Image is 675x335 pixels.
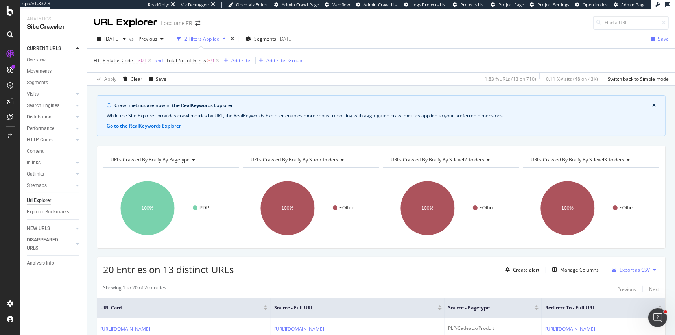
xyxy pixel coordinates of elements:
[27,113,74,121] a: Distribution
[545,325,595,333] a: [URL][DOMAIN_NAME]
[404,2,447,8] a: Logs Projects List
[575,2,608,8] a: Open in dev
[546,76,598,82] div: 0.11 % Visits ( 48 on 43K )
[135,35,157,42] span: Previous
[605,73,669,85] button: Switch back to Simple mode
[608,76,669,82] div: Switch back to Simple mode
[129,35,135,42] span: vs
[27,102,59,110] div: Search Engines
[27,67,81,76] a: Movements
[27,159,41,167] div: Inlinks
[146,73,166,85] button: Save
[107,112,656,119] div: While the Site Explorer provides crawl metrics by URL, the RealKeywords Explorer enables more rob...
[27,16,81,22] div: Analytics
[649,286,659,292] div: Next
[383,174,519,242] div: A chart.
[100,325,150,333] a: [URL][DOMAIN_NAME]
[111,156,190,163] span: URLs Crawled By Botify By pagetype
[104,76,116,82] div: Apply
[485,76,536,82] div: 1.83 % URLs ( 13 on 710 )
[107,122,181,130] button: Go to the RealKeywords Explorer
[422,205,434,211] text: 100%
[27,147,44,155] div: Content
[530,2,569,8] a: Project Settings
[148,2,169,8] div: ReadOnly:
[109,154,232,166] h4: URLs Crawled By Botify By pagetype
[256,56,302,65] button: Add Filter Group
[142,205,154,211] text: 100%
[138,55,146,66] span: 301
[609,263,650,276] button: Export as CSV
[282,2,319,7] span: Admin Crawl Page
[103,174,239,242] svg: A chart.
[27,56,46,64] div: Overview
[549,265,599,274] button: Manage Columns
[131,76,142,82] div: Clear
[27,79,48,87] div: Segments
[593,16,669,30] input: Find a URL
[27,44,74,53] a: CURRENT URLS
[27,79,81,87] a: Segments
[207,57,210,64] span: >
[104,35,120,42] span: 2025 Aug. 23rd
[648,33,669,45] button: Save
[221,56,252,65] button: Add Filter
[94,16,157,29] div: URL Explorer
[120,73,142,85] button: Clear
[27,259,54,267] div: Analysis Info
[243,174,379,242] svg: A chart.
[448,304,523,311] span: Source - pagetype
[560,267,599,273] div: Manage Columns
[27,113,52,121] div: Distribution
[254,35,276,42] span: Segments
[27,124,74,133] a: Performance
[453,2,485,8] a: Projects List
[155,57,163,64] button: and
[242,33,296,45] button: Segments[DATE]
[166,57,206,64] span: Total No. of Inlinks
[448,325,539,332] div: PLP/Cadeaux/Produit
[411,2,447,7] span: Logs Projects List
[27,159,74,167] a: Inlinks
[27,67,52,76] div: Movements
[363,2,398,7] span: Admin Crawl List
[135,33,167,45] button: Previous
[583,2,608,7] span: Open in dev
[27,56,81,64] a: Overview
[114,102,652,109] div: Crawl metrics are now in the RealKeywords Explorer
[391,156,484,163] span: URLs Crawled By Botify By s_level2_folders
[27,181,74,190] a: Sitemaps
[389,154,512,166] h4: URLs Crawled By Botify By s_level2_folders
[27,236,74,252] a: DISAPPEARED URLS
[27,170,74,178] a: Outlinks
[27,90,39,98] div: Visits
[199,205,209,211] text: PDP
[173,33,229,45] button: 2 Filters Applied
[523,174,659,242] svg: A chart.
[249,154,372,166] h4: URLs Crawled By Botify By s_top_folders
[620,205,634,211] text: ~Other
[103,284,166,294] div: Showing 1 to 20 of 20 entries
[229,35,236,43] div: times
[649,284,659,294] button: Next
[27,136,53,144] div: HTTP Codes
[620,267,650,273] div: Export as CSV
[181,2,209,8] div: Viz Debugger:
[211,55,214,66] span: 0
[236,2,268,7] span: Open Viz Editor
[513,267,539,273] div: Create alert
[545,304,646,311] span: Redirect To - Full URL
[27,102,74,110] a: Search Engines
[160,19,192,27] div: Loccitane FR
[27,259,81,267] a: Analysis Info
[27,196,51,205] div: Url Explorer
[27,196,81,205] a: Url Explorer
[27,136,74,144] a: HTTP Codes
[27,224,50,233] div: NEW URLS
[621,2,645,7] span: Admin Page
[156,76,166,82] div: Save
[339,205,354,211] text: ~Other
[617,284,636,294] button: Previous
[274,2,319,8] a: Admin Crawl Page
